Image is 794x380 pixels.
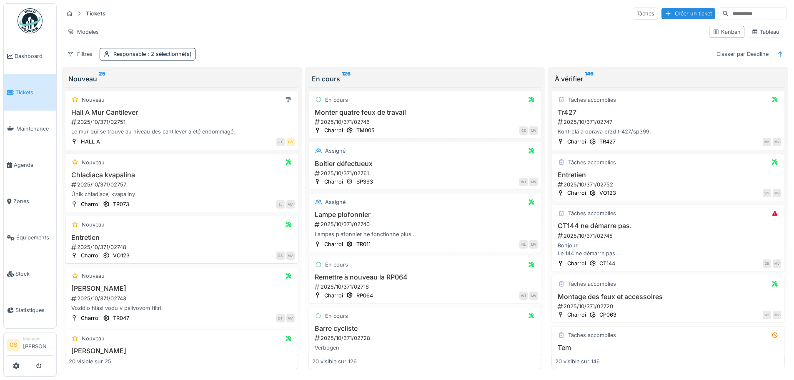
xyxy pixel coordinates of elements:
[82,272,105,280] div: Nouveau
[314,283,538,291] div: 2025/10/371/02718
[312,211,538,219] h3: Lampe plofonnier
[633,8,658,20] div: Tâches
[13,197,53,205] span: Zones
[342,74,351,84] sup: 126
[568,96,616,104] div: Tâches accomplies
[276,252,285,260] div: GS
[599,189,616,197] div: VO123
[661,8,715,19] div: Créer un ticket
[555,344,781,352] h3: Tem
[555,108,781,116] h3: Tr427
[585,74,594,84] sup: 146
[356,292,373,299] div: RP064
[529,178,538,186] div: MV
[7,339,20,351] li: GS
[325,261,348,269] div: En cours
[312,357,357,365] div: 20 visible sur 126
[557,302,781,310] div: 2025/10/371/02720
[325,312,348,320] div: En cours
[69,304,295,312] div: Vozidlo hlási vodu v palivovom filtri.
[4,183,56,219] a: Zones
[69,234,295,242] h3: Entretien
[70,294,295,302] div: 2025/10/371/02743
[15,306,53,314] span: Statistiques
[23,336,53,342] div: Manager
[4,74,56,111] a: Tickets
[70,181,295,189] div: 2025/10/371/02757
[312,325,538,332] h3: Barre cycliste
[763,311,771,319] div: WT
[555,293,781,301] h3: Montage des feux et accessoires
[519,240,528,249] div: NL
[82,335,105,342] div: Nouveau
[81,138,100,146] div: HALL A
[519,178,528,186] div: WT
[23,336,53,354] li: [PERSON_NAME]
[68,74,295,84] div: Nouveau
[286,138,295,146] div: GS
[69,108,295,116] h3: Hall A Mur Cantilever
[314,334,538,342] div: 2025/10/371/02728
[99,74,105,84] sup: 25
[567,259,586,267] div: Charroi
[324,292,343,299] div: Charroi
[81,252,100,259] div: Charroi
[15,52,53,60] span: Dashboard
[63,26,103,38] div: Modèles
[324,126,343,134] div: Charroi
[773,311,781,319] div: MV
[555,357,600,365] div: 20 visible sur 146
[314,118,538,126] div: 2025/10/371/02746
[81,314,100,322] div: Charroi
[312,273,538,281] h3: Remettre à nouveau la RP064
[325,96,348,104] div: En cours
[69,284,295,292] h3: [PERSON_NAME]
[567,189,586,197] div: Charroi
[4,292,56,328] a: Statistiques
[63,48,96,60] div: Filtres
[568,280,616,288] div: Tâches accomplies
[4,111,56,147] a: Maintenance
[312,74,539,84] div: En cours
[70,243,295,251] div: 2025/10/371/02748
[529,240,538,249] div: MV
[324,178,343,186] div: Charroi
[69,347,295,355] h3: [PERSON_NAME]
[286,314,295,322] div: MV
[356,178,373,186] div: SP393
[599,138,616,146] div: TR427
[286,252,295,260] div: MV
[312,108,538,116] h3: Monter quatre feux de travail
[356,126,375,134] div: TM005
[599,259,615,267] div: CT144
[69,128,295,136] div: Le mur qui se trouve au niveau des cantilever a été endommagé.
[83,10,109,18] strong: Tickets
[81,200,100,208] div: Charroi
[286,200,295,209] div: MV
[14,161,53,169] span: Agenda
[325,147,346,155] div: Assigné
[113,50,192,58] div: Responsable
[18,8,43,33] img: Badge_color-CXgf-gQk.svg
[557,232,781,240] div: 2025/10/371/02745
[70,118,295,126] div: 2025/10/371/02751
[113,200,129,208] div: TR073
[568,209,616,217] div: Tâches accomplies
[599,311,616,319] div: CP063
[314,220,538,228] div: 2025/10/371/02740
[713,28,741,36] div: Kanban
[773,189,781,197] div: MV
[82,221,105,229] div: Nouveau
[69,171,295,179] h3: Chladiaca kvapalina
[7,336,53,356] a: GS Manager[PERSON_NAME]
[113,314,129,322] div: TR047
[555,171,781,179] h3: Entretien
[69,190,295,198] div: Únik chladiacej kvapaliny
[763,189,771,197] div: WT
[16,234,53,242] span: Équipements
[15,270,53,278] span: Stock
[4,219,56,256] a: Équipements
[276,314,285,322] div: DT
[519,292,528,300] div: WT
[82,159,105,166] div: Nouveau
